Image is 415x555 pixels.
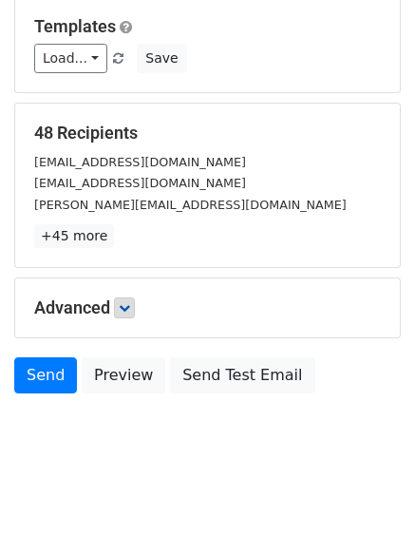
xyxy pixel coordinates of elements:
h5: Advanced [34,297,381,318]
iframe: Chat Widget [320,464,415,555]
a: Templates [34,16,116,36]
h5: 48 Recipients [34,123,381,144]
a: Send Test Email [170,357,314,393]
small: [EMAIL_ADDRESS][DOMAIN_NAME] [34,155,246,169]
a: +45 more [34,224,114,248]
a: Send [14,357,77,393]
button: Save [137,44,186,73]
a: Load... [34,44,107,73]
small: [PERSON_NAME][EMAIL_ADDRESS][DOMAIN_NAME] [34,198,347,212]
small: [EMAIL_ADDRESS][DOMAIN_NAME] [34,176,246,190]
a: Preview [82,357,165,393]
